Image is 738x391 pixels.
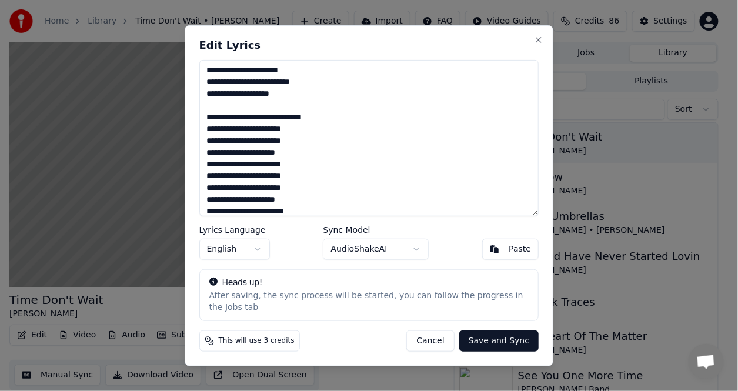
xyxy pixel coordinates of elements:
button: Save and Sync [459,330,539,352]
label: Lyrics Language [199,226,270,234]
label: Sync Model [323,226,429,234]
span: This will use 3 credits [219,336,295,346]
div: Paste [509,243,532,255]
button: Paste [483,239,539,260]
div: Heads up! [209,277,529,289]
h2: Edit Lyrics [199,39,539,50]
button: Cancel [407,330,455,352]
div: After saving, the sync process will be started, you can follow the progress in the Jobs tab [209,290,529,313]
